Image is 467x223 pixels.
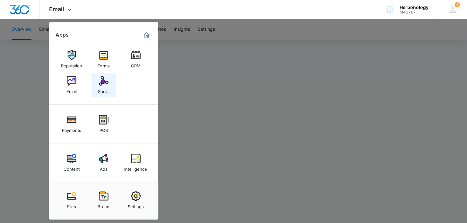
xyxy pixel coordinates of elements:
a: Content [59,150,84,175]
a: CRM [124,47,148,72]
a: Ads [91,150,116,175]
span: Email [49,6,64,13]
h2: Apps [56,32,69,38]
a: Marketing 360® Dashboard [142,30,152,40]
span: 1 [454,2,460,7]
div: Content [64,163,80,172]
div: Social [98,86,109,94]
a: Forms [91,47,116,72]
div: Settings [128,201,144,209]
a: Files [59,188,84,212]
div: POS [99,124,108,133]
div: Brand [98,201,109,209]
a: Intelligence [124,150,148,175]
a: POS [91,112,116,136]
a: Brand [91,188,116,212]
a: Email [59,73,84,97]
div: CRM [131,60,141,68]
div: Intelligence [124,163,147,172]
div: account name [400,5,428,10]
div: notifications count [454,2,460,7]
a: Social [91,73,116,97]
div: Ads [100,163,108,172]
div: Reputation [61,60,82,68]
div: Files [67,201,76,209]
div: account id [400,10,428,14]
div: Email [66,86,77,94]
div: Payments [62,124,81,133]
a: Payments [59,112,84,136]
a: Settings [124,188,148,212]
a: Reputation [59,47,84,72]
div: Forms [98,60,110,68]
